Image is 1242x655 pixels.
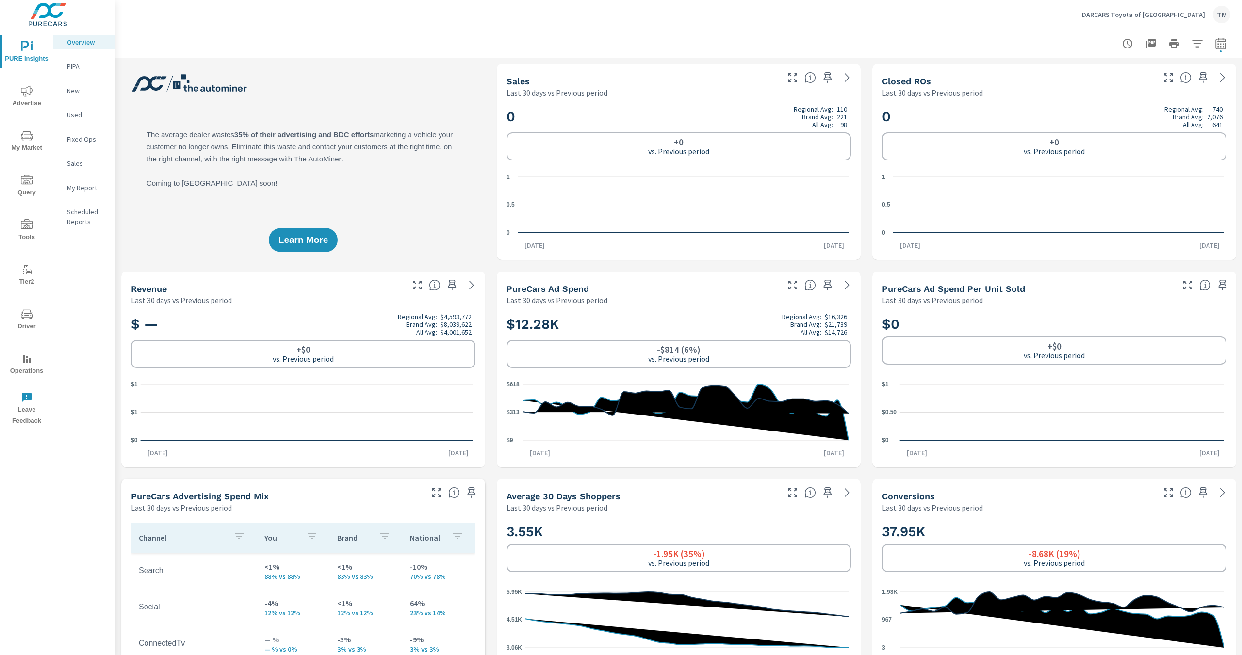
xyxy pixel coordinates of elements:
p: vs. Previous period [1024,351,1085,360]
h2: $ — [131,313,475,336]
h2: 0 [882,105,1226,128]
p: [DATE] [518,240,552,250]
p: 740 [1212,105,1223,113]
p: $4,001,652 [441,328,472,336]
p: PIPA [67,62,107,71]
p: Brand Avg: [1173,113,1204,121]
h5: Conversions [882,491,935,501]
p: [DATE] [817,448,851,458]
p: <1% [337,597,394,609]
h2: 0 [507,105,851,128]
h2: $0 [882,316,1226,333]
button: Make Fullscreen [1160,70,1176,85]
text: 1 [882,174,885,180]
p: [DATE] [1193,448,1226,458]
h2: $12.28K [507,313,851,336]
span: Learn More [278,236,328,244]
p: Brand Avg: [406,320,437,328]
button: Select Date Range [1211,34,1230,53]
h2: 3.55K [507,523,851,540]
text: $1 [131,409,138,416]
p: Regional Avg: [398,313,437,320]
button: Make Fullscreen [785,277,801,293]
span: Save this to your personalized report [820,70,835,85]
a: See more details in report [1215,70,1230,85]
p: All Avg: [416,328,437,336]
span: PURE Insights [3,41,50,64]
p: You [264,533,298,543]
span: Save this to your personalized report [444,277,460,293]
div: nav menu [0,29,53,431]
p: 23% vs 14% [410,609,467,617]
text: $618 [507,381,520,388]
button: Make Fullscreen [785,70,801,85]
span: This table looks at how you compare to the amount of budget you spend per channel as opposed to y... [448,487,460,498]
button: Make Fullscreen [1160,485,1176,500]
span: Save this to your personalized report [820,485,835,500]
p: -10% [410,561,467,573]
h5: Revenue [131,284,167,294]
p: Used [67,110,107,120]
p: Last 30 days vs Previous period [507,87,607,98]
text: $1 [882,381,889,388]
text: $313 [507,409,520,416]
h5: Closed ROs [882,76,931,86]
text: 4.51K [507,617,522,623]
h5: PureCars Advertising Spend Mix [131,491,269,501]
div: Scheduled Reports [53,205,115,229]
p: 83% vs 83% [337,573,394,580]
p: [DATE] [1193,240,1226,250]
p: Channel [139,533,226,543]
p: Scheduled Reports [67,207,107,226]
p: <1% [337,561,394,573]
h5: PureCars Ad Spend [507,284,589,294]
span: Tier2 [3,264,50,288]
text: $1 [131,381,138,388]
p: 98 [840,121,847,128]
p: Overview [67,37,107,47]
div: Fixed Ops [53,132,115,146]
h6: +0 [1049,137,1059,147]
p: 221 [837,113,847,121]
td: Search [131,559,257,583]
p: vs. Previous period [648,559,709,567]
span: Total cost of media for all PureCars channels for the selected dealership group over the selected... [804,279,816,291]
span: Operations [3,353,50,377]
p: 70% vs 78% [410,573,467,580]
text: 5.95K [507,589,522,595]
span: Save this to your personalized report [1195,70,1211,85]
a: See more details in report [464,277,479,293]
p: — % [264,634,322,645]
p: 88% vs 88% [264,573,322,580]
p: <1% [264,561,322,573]
div: Sales [53,156,115,171]
p: Last 30 days vs Previous period [507,502,607,513]
text: 0.5 [507,202,515,208]
a: See more details in report [839,70,855,85]
span: Tools [3,219,50,243]
div: New [53,83,115,98]
p: Last 30 days vs Previous period [882,294,983,306]
text: $0.50 [882,409,897,416]
p: Brand Avg: [790,320,821,328]
text: 1.93K [882,589,898,595]
div: TM [1213,6,1230,23]
p: Sales [67,159,107,168]
text: 967 [882,617,892,623]
h6: -1.95K (35%) [653,549,705,559]
p: vs. Previous period [1024,559,1085,567]
text: 0.5 [882,202,890,208]
p: -4% [264,597,322,609]
p: National [410,533,444,543]
div: PIPA [53,59,115,74]
text: 0 [882,229,885,236]
p: Regional Avg: [782,313,821,320]
span: Number of Repair Orders Closed by the selected dealership group over the selected time range. [So... [1180,72,1192,83]
text: $0 [131,437,138,444]
h6: +$0 [1047,341,1062,351]
text: 3 [882,644,885,651]
text: 1 [507,174,510,180]
p: [DATE] [441,448,475,458]
p: vs. Previous period [648,354,709,363]
span: Leave Feedback [3,392,50,427]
